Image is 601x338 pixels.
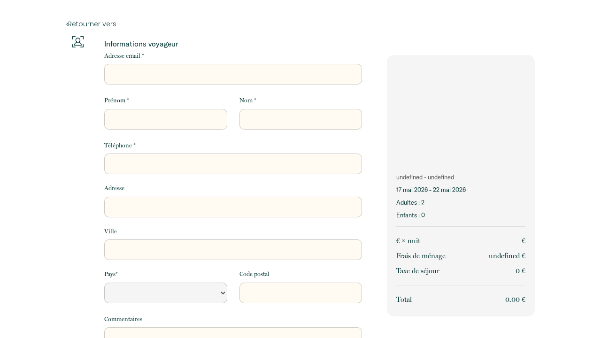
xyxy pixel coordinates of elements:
p: Taxe de séjour [396,265,439,277]
p: undefined € [489,250,525,261]
label: Nom * [239,96,256,105]
label: Commentaires [104,315,142,324]
span: 0.00 € [505,295,525,304]
img: rental-image [387,55,535,166]
p: undefined - undefined [396,173,525,182]
p: Informations voyageur [104,39,362,48]
p: 0 € [516,265,525,277]
label: Adresse email * [104,51,144,61]
label: Adresse [104,184,124,193]
label: Code postal [239,269,270,279]
label: Ville [104,227,117,236]
span: Total [396,295,412,304]
p: Adultes : 2 [396,198,525,207]
img: guests-info [72,36,84,47]
p: 17 mai 2026 - 22 mai 2026 [396,185,525,194]
a: Retourner vers [66,19,535,29]
select: Default select example [104,283,227,303]
label: Téléphone * [104,141,136,150]
p: € × nuit [396,235,420,246]
p: Frais de ménage [396,250,446,261]
p: € [522,235,525,246]
p: Enfants : 0 [396,211,525,220]
label: Prénom * [104,96,129,105]
label: Pays [104,269,118,279]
